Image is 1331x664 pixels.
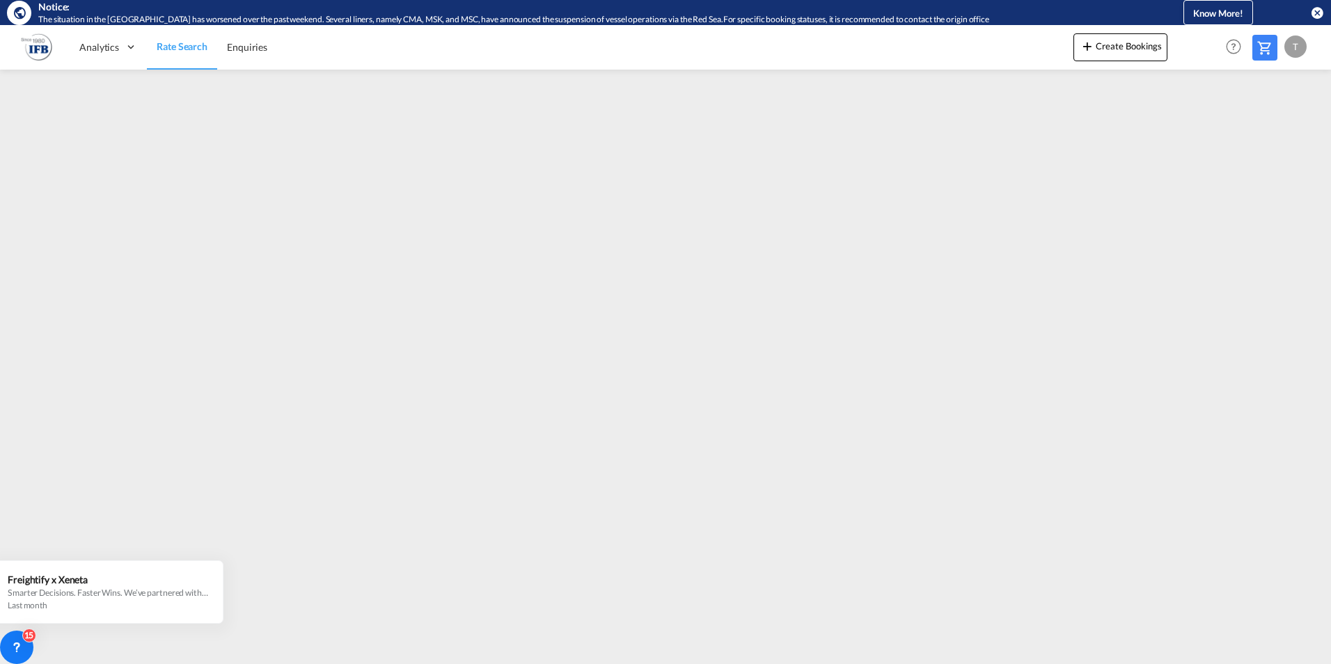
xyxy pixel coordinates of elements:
div: Help [1222,35,1252,60]
button: icon-close-circle [1310,6,1324,19]
span: Analytics [79,40,119,54]
div: T [1284,35,1307,58]
button: icon-plus 400-fgCreate Bookings [1073,33,1167,61]
a: Rate Search [147,24,217,70]
span: Know More! [1193,8,1243,19]
md-icon: icon-plus 400-fg [1079,38,1096,54]
div: Analytics [70,24,147,70]
md-icon: icon-earth [13,6,26,19]
a: Enquiries [217,24,277,70]
span: Help [1222,35,1245,58]
span: Rate Search [157,40,207,52]
span: Enquiries [227,41,267,53]
img: b628ab10256c11eeb52753acbc15d091.png [21,31,52,63]
div: The situation in the Red Sea has worsened over the past weekend. Several liners, namely CMA, MSK,... [38,14,1126,26]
